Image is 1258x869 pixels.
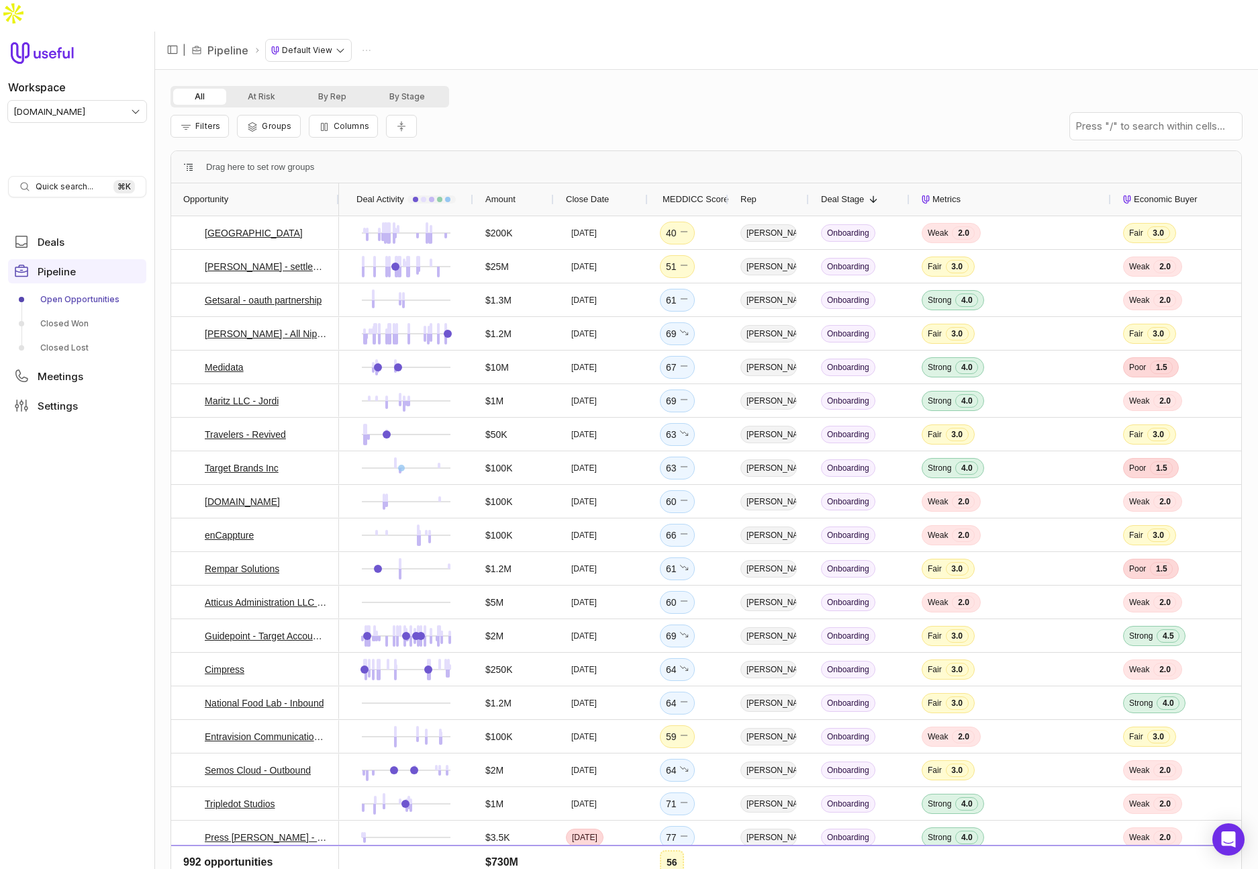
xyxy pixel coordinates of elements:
[8,394,146,418] a: Settings
[1153,293,1176,307] span: 2.0
[821,728,875,745] span: Onboarding
[8,337,146,359] a: Closed Lost
[8,289,146,310] a: Open Opportunities
[1129,832,1149,843] span: Weak
[928,563,942,574] span: Fair
[952,596,975,609] span: 2.0
[571,530,597,541] time: [DATE]
[679,228,689,238] span: No change
[1129,463,1146,473] span: Poor
[36,181,93,192] span: Quick search...
[1212,823,1245,856] div: Open Intercom Messenger
[740,627,797,645] span: [PERSON_NAME]
[666,494,689,510] div: 60
[928,429,942,440] span: Fair
[1153,495,1176,508] span: 2.0
[928,731,948,742] span: Weak
[205,460,279,476] a: Target Brands Inc
[205,527,254,543] a: enCappture
[1129,597,1149,608] span: Weak
[740,325,797,342] span: [PERSON_NAME]
[1070,113,1242,140] input: Press "/" to search within cells...
[571,261,597,272] time: [DATE]
[1129,496,1149,507] span: Weak
[571,731,597,742] time: [DATE]
[821,762,875,779] span: Onboarding
[740,728,797,745] span: [PERSON_NAME]
[740,829,797,846] span: [PERSON_NAME]
[485,628,503,644] span: $2M
[955,831,978,844] span: 4.0
[205,796,275,812] a: Tripledot Studios
[38,401,78,411] span: Settings
[666,594,689,610] div: 60
[309,115,378,138] button: Columns
[666,762,689,778] div: 64
[205,494,280,510] a: [DOMAIN_NAME]
[928,832,951,843] span: Strong
[821,191,864,208] span: Deal Stage
[821,291,875,309] span: Onboarding
[1129,295,1149,306] span: Weak
[928,496,948,507] span: Weak
[928,631,942,641] span: Fair
[821,661,875,678] span: Onboarding
[8,289,146,359] div: Pipeline submenu
[821,594,875,611] span: Onboarding
[928,664,942,675] span: Fair
[485,426,507,443] span: $50K
[740,560,797,578] span: [PERSON_NAME]
[928,295,951,306] span: Strong
[334,121,369,131] span: Columns
[226,89,297,105] button: At Risk
[571,698,597,708] time: [DATE]
[679,261,689,272] span: No change
[571,664,597,675] time: [DATE]
[205,628,327,644] a: Guidepoint - Target Account Deal
[946,327,969,340] span: 3.0
[1153,260,1176,273] span: 2.0
[1153,663,1176,676] span: 2.0
[1153,797,1176,811] span: 2.0
[679,597,689,608] span: No change
[922,183,1099,216] div: Metrics
[740,762,797,779] span: [PERSON_NAME]
[205,393,279,409] a: Maritz LLC - Jordi
[666,225,689,241] div: 40
[1129,429,1143,440] span: Fair
[955,361,978,374] span: 4.0
[679,496,689,507] span: No change
[571,765,597,776] time: [DATE]
[173,89,226,105] button: All
[740,426,797,443] span: [PERSON_NAME]
[946,764,969,777] span: 3.0
[571,563,597,574] time: [DATE]
[485,393,503,409] span: $1M
[928,597,948,608] span: Weak
[237,115,300,138] button: Group Pipeline
[740,527,797,544] span: [PERSON_NAME]
[8,230,146,254] a: Deals
[485,527,512,543] span: $100K
[485,359,509,375] span: $10M
[205,729,327,745] a: Entravision Communications Corporation
[386,115,417,138] button: Collapse all rows
[368,89,446,105] button: By Stage
[679,396,689,406] span: No change
[1153,831,1176,844] span: 2.0
[821,829,875,846] span: Onboarding
[571,396,597,406] time: [DATE]
[1147,529,1170,542] span: 3.0
[946,428,969,441] span: 3.0
[821,795,875,813] span: Onboarding
[356,40,377,60] button: Actions
[666,527,689,543] div: 66
[113,180,135,193] kbd: ⌘ K
[663,191,728,208] span: MEDDICC Score
[485,460,512,476] span: $100K
[928,798,951,809] span: Strong
[571,798,597,809] time: [DATE]
[1147,327,1170,340] span: 3.0
[1129,798,1149,809] span: Weak
[740,191,757,208] span: Rep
